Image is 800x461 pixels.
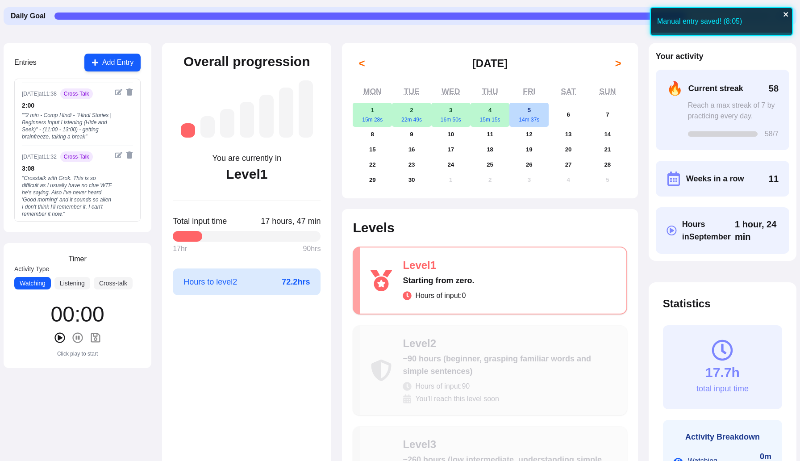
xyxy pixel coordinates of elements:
[447,146,454,153] abbr: September 17, 2025
[588,142,627,157] button: September 21, 2025
[94,277,133,289] button: Cross-talk
[656,50,789,63] h2: Your activity
[447,131,454,138] abbr: September 10, 2025
[471,157,510,172] button: September 25, 2025
[567,111,570,118] abbr: September 6, 2025
[22,153,57,160] div: [DATE] at 11:32
[11,11,46,21] span: Daily Goal
[663,297,782,311] h2: Statistics
[371,107,374,113] abbr: September 1, 2025
[471,103,510,127] button: September 4, 202515m 15s
[674,431,771,443] h3: Activity Breakdown
[353,157,392,172] button: September 22, 2025
[528,176,531,183] abbr: October 3, 2025
[353,172,392,188] button: September 29, 2025
[604,161,611,168] abbr: September 28, 2025
[173,215,227,227] span: Total input time
[358,56,365,71] span: <
[588,172,627,188] button: October 5, 2025
[392,157,431,172] button: September 23, 2025
[606,111,609,118] abbr: September 7, 2025
[667,80,683,96] span: 🔥
[279,88,293,138] div: Level 6: ~1,750 hours (advanced, understanding native media with effort)
[259,95,274,138] div: Level 5: ~1,050 hours (high intermediate, understanding most everyday content)
[403,437,616,452] div: Level 3
[303,243,321,254] span: 90 hrs
[471,172,510,188] button: October 2, 2025
[487,146,493,153] abbr: September 18, 2025
[415,394,499,404] span: You'll reach this level soon
[650,7,793,36] div: Manual entry saved! (8:05)
[528,107,531,113] abbr: September 5, 2025
[686,172,744,185] span: Weeks in a row
[482,87,498,96] abbr: Thursday
[369,146,376,153] abbr: September 15, 2025
[299,80,313,138] div: Level 7: ~2,625 hours (near-native, understanding most media and conversations fluently)
[392,142,431,157] button: September 16, 2025
[353,103,392,127] button: September 1, 202515m 28s
[200,116,215,138] div: Level 2: ~90 hours (beginner, grasping familiar words and simple sentences)
[392,103,431,127] button: September 2, 202522m 49s
[14,57,37,68] h3: Entries
[769,172,779,185] span: 11
[431,103,471,127] button: September 3, 202516m 50s
[549,142,588,157] button: September 20, 2025
[371,131,374,138] abbr: September 8, 2025
[431,172,471,188] button: October 1, 2025
[509,172,549,188] button: October 3, 2025
[392,172,431,188] button: September 30, 2025
[353,142,392,157] button: September 15, 2025
[403,274,615,287] div: Starting from zero.
[471,142,510,157] button: September 18, 2025
[526,131,533,138] abbr: September 12, 2025
[604,131,611,138] abbr: September 14, 2025
[240,102,254,138] div: Level 4: ~525 hours (intermediate, understanding more complex conversations)
[126,151,133,159] button: Delete entry
[403,336,616,351] div: Level 2
[509,103,549,127] button: September 5, 202514m 37s
[404,87,419,96] abbr: Tuesday
[565,131,572,138] abbr: September 13, 2025
[561,87,576,96] abbr: Saturday
[588,127,627,142] button: September 14, 2025
[14,277,51,289] button: Watching
[68,254,86,264] h3: Timer
[431,127,471,142] button: September 10, 2025
[523,87,535,96] abbr: Friday
[403,258,615,272] div: Level 1
[22,175,112,218] div: " Crosstalk with Grok. This is so difficult as I usually have no clue WTF he's saying. Also I've ...
[353,127,392,142] button: September 8, 2025
[609,54,627,72] button: >
[353,220,627,236] h2: Levels
[471,116,510,123] div: 15m 15s
[410,107,413,113] abbr: September 2, 2025
[14,264,141,273] label: Activity Type
[696,382,749,395] div: total input time
[442,87,460,96] abbr: Wednesday
[615,56,621,71] span: >
[22,90,57,97] div: [DATE] at 11:38
[212,152,281,164] div: You are currently in
[22,112,112,140] div: " "2 min - Comp Hindi - "Hindi Stories | Beginners Input Listening (Hide and Seek)" - (11:00 - 13...
[415,290,466,301] span: Hours of input: 0
[181,123,195,138] div: Level 1: Starting from zero.
[509,116,549,123] div: 14m 37s
[526,161,533,168] abbr: September 26, 2025
[353,54,371,72] button: <
[431,142,471,157] button: September 17, 2025
[22,164,112,173] div: 3 : 08
[126,88,133,96] button: Delete entry
[488,107,492,113] abbr: September 4, 2025
[604,146,611,153] abbr: September 21, 2025
[431,116,471,123] div: 16m 50s
[526,146,533,153] abbr: September 19, 2025
[353,116,392,123] div: 15m 28s
[488,176,492,183] abbr: October 2, 2025
[783,11,789,18] button: close
[408,146,415,153] abbr: September 16, 2025
[392,116,431,123] div: 22m 49s
[282,276,310,288] span: 72.2 hrs
[471,127,510,142] button: September 11, 2025
[84,54,141,71] button: Add Entry
[769,82,779,95] span: 58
